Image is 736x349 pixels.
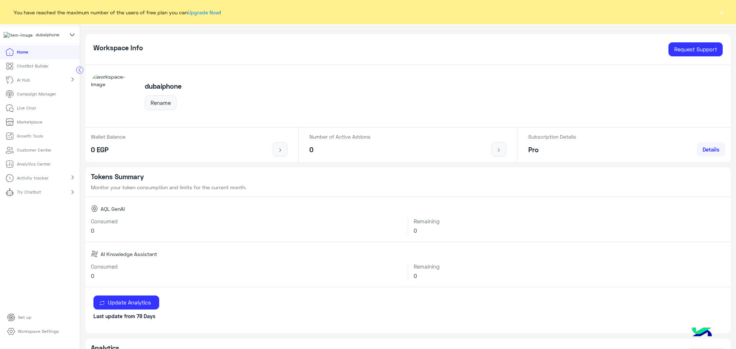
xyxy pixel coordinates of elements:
[718,9,725,16] button: ×
[414,263,725,270] h6: Remaining
[91,173,725,181] h5: Tokens Summary
[17,77,30,83] p: AI Hub
[68,75,77,84] mat-icon: chevron_right
[145,96,176,110] button: Rename
[68,173,77,182] mat-icon: chevron_right
[99,300,105,306] img: update icon
[414,218,725,224] h6: Remaining
[91,146,125,154] h5: 0 EGP
[1,325,64,339] a: Workspace Settings
[309,146,371,154] h5: 0
[17,63,49,69] p: ChatBot Builder
[17,189,41,195] p: Try Chatbot
[105,299,153,306] span: Update Analytics
[18,328,59,335] p: Workspace Settings
[91,227,403,234] h6: 0
[91,250,98,257] img: AI Knowledge Assistant
[17,105,36,111] p: Live Chat
[91,183,725,191] p: Monitor your token consumption and limits for the current month.
[528,146,576,154] h5: Pro
[697,142,725,157] a: Details
[17,119,42,125] p: Marketplace
[93,44,143,52] h5: Workspace Info
[101,205,125,213] span: AQL GenAI
[494,147,503,153] img: icon
[668,42,723,57] a: Request Support
[36,32,59,38] span: dubaiphone
[93,312,722,320] p: Last update from 78 Days
[309,133,371,140] p: Number of Active Addons
[18,314,31,321] p: Set up
[528,133,576,140] p: Subscription Details
[101,250,157,258] span: AI Knowledge Assistant
[17,133,43,139] p: Growth Tools
[414,273,725,279] h6: 0
[703,146,719,153] span: Details
[145,82,181,90] h5: dubaiphone
[17,91,56,97] p: Campaign Manager
[91,133,125,140] p: Wallet Balance
[17,49,28,55] p: Home
[689,320,714,345] img: hulul-logo.png
[17,175,49,181] p: Activity tracker
[91,205,98,212] img: AQL GenAI
[91,218,403,224] h6: Consumed
[91,273,403,279] h6: 0
[14,9,221,16] span: You have reached the maximum number of the users of free plan you can !
[91,263,403,270] h6: Consumed
[188,9,220,15] a: Upgrade Now
[17,147,51,153] p: Customer Center
[1,311,37,325] a: Set up
[17,161,51,167] p: Analytics Center
[93,296,159,310] button: Update Analytics
[68,188,77,196] mat-icon: chevron_right
[414,227,725,234] h6: 0
[276,147,285,153] img: icon
[91,73,137,119] img: workspace-image
[4,32,33,38] img: 1403182699927242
